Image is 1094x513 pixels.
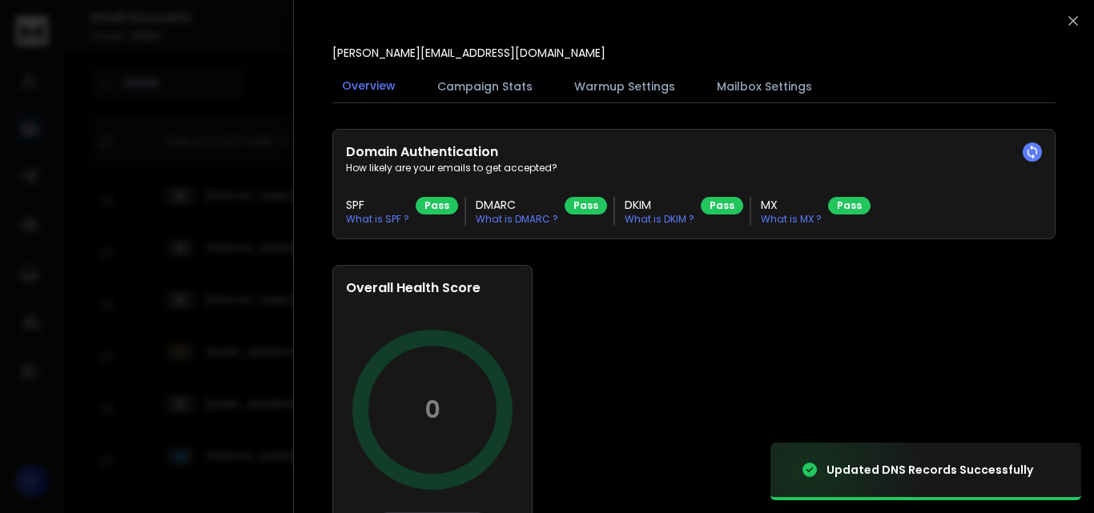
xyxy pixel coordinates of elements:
[332,68,405,105] button: Overview
[565,197,607,214] div: Pass
[332,45,605,61] p: [PERSON_NAME][EMAIL_ADDRESS][DOMAIN_NAME]
[761,197,822,213] h3: MX
[424,395,440,424] p: 0
[476,213,558,226] p: What is DMARC ?
[828,197,871,214] div: Pass
[625,197,694,213] h3: DKIM
[625,213,694,226] p: What is DKIM ?
[346,213,409,226] p: What is SPF ?
[565,69,685,104] button: Warmup Settings
[346,279,519,298] h2: Overall Health Score
[346,197,409,213] h3: SPF
[707,69,822,104] button: Mailbox Settings
[346,162,1042,174] p: How likely are your emails to get accepted?
[346,142,1042,162] h2: Domain Authentication
[827,462,1033,478] div: Updated DNS Records Successfully
[428,69,542,104] button: Campaign Stats
[701,197,743,214] div: Pass
[761,213,822,226] p: What is MX ?
[416,197,458,214] div: Pass
[476,197,558,213] h3: DMARC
